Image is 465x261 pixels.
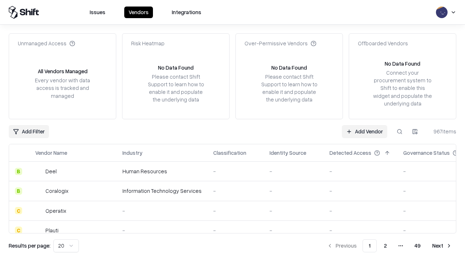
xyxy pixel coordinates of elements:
[323,239,456,252] nav: pagination
[122,149,142,157] div: Industry
[213,149,246,157] div: Classification
[45,167,57,175] div: Deel
[213,207,258,215] div: -
[270,149,306,157] div: Identity Source
[131,40,165,47] div: Risk Heatmap
[45,227,58,234] div: Plauti
[35,149,67,157] div: Vendor Name
[270,167,318,175] div: -
[18,40,75,47] div: Unmanaged Access
[122,227,202,234] div: -
[122,167,202,175] div: Human Resources
[45,187,68,195] div: Coralogix
[38,67,88,75] div: All Vendors Managed
[329,149,371,157] div: Detected Access
[378,239,393,252] button: 2
[409,239,426,252] button: 49
[35,187,43,195] img: Coralogix
[270,187,318,195] div: -
[358,40,408,47] div: Offboarded Vendors
[213,227,258,234] div: -
[32,76,93,99] div: Every vendor with data access is tracked and managed
[329,227,392,234] div: -
[124,7,153,18] button: Vendors
[213,187,258,195] div: -
[15,227,22,234] div: C
[35,168,43,175] img: Deel
[329,207,392,215] div: -
[35,207,43,214] img: Operatix
[15,168,22,175] div: B
[122,207,202,215] div: -
[270,227,318,234] div: -
[403,149,450,157] div: Governance Status
[85,7,110,18] button: Issues
[167,7,206,18] button: Integrations
[122,187,202,195] div: Information Technology Services
[15,207,22,214] div: C
[385,60,420,67] div: No Data Found
[9,242,50,249] p: Results per page:
[158,64,194,71] div: No Data Found
[329,187,392,195] div: -
[45,207,66,215] div: Operatix
[329,167,392,175] div: -
[271,64,307,71] div: No Data Found
[342,125,387,138] a: Add Vendor
[9,125,49,138] button: Add Filter
[427,128,456,135] div: 967 items
[270,207,318,215] div: -
[244,40,316,47] div: Over-Permissive Vendors
[35,227,43,234] img: Plauti
[259,73,319,104] div: Please contact Shift Support to learn how to enable it and populate the underlying data
[363,239,377,252] button: 1
[428,239,456,252] button: Next
[146,73,206,104] div: Please contact Shift Support to learn how to enable it and populate the underlying data
[372,69,433,107] div: Connect your procurement system to Shift to enable this widget and populate the underlying data
[15,187,22,195] div: B
[213,167,258,175] div: -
